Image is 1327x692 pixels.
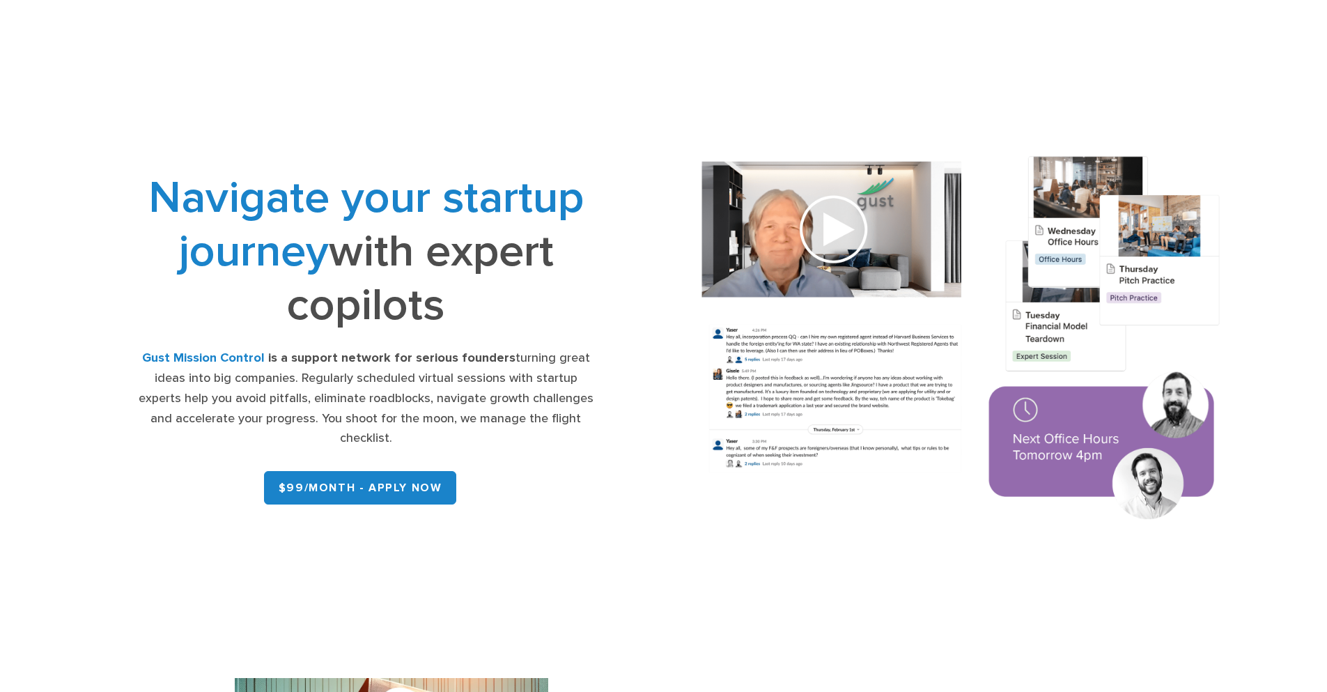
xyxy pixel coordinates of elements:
strong: is a support network for serious founders [268,351,515,365]
h1: with expert copilots [136,171,596,332]
img: Composition of calendar events, a video call presentation, and chat rooms [674,135,1249,546]
strong: Gust Mission Control [142,351,265,365]
span: Navigate your startup journey [148,171,584,278]
div: turning great ideas into big companies. Regularly scheduled virtual sessions with startup experts... [136,348,596,449]
a: $99/month - APPLY NOW [264,471,457,505]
